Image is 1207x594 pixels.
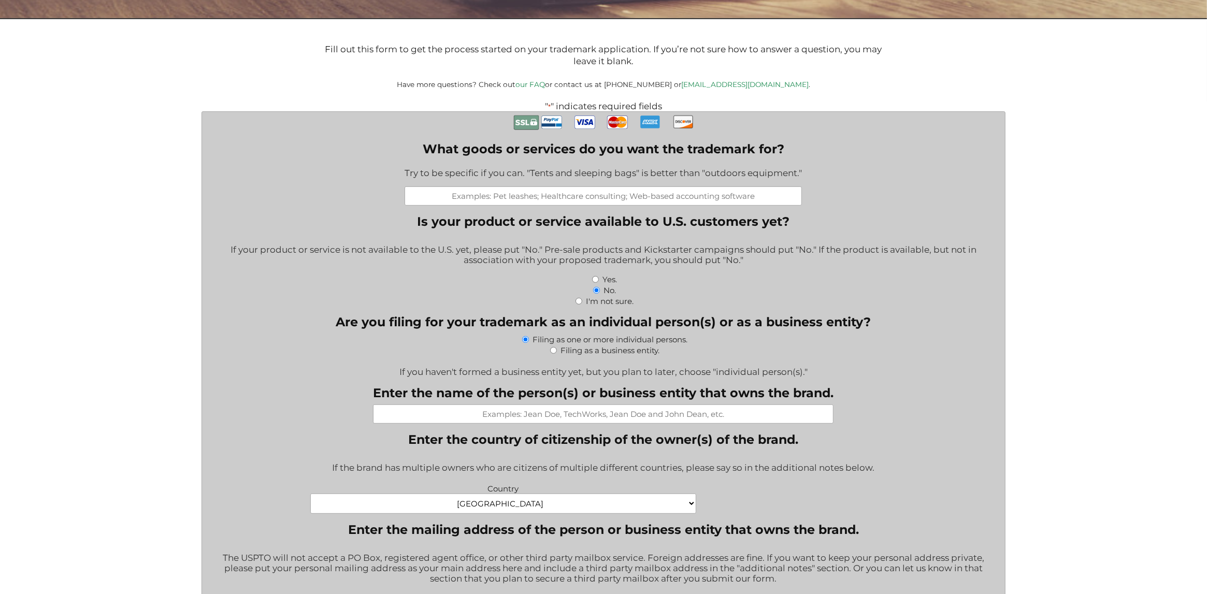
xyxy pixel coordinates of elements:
[405,141,802,156] label: What goods or services do you want the trademark for?
[607,112,628,133] img: MasterCard
[310,481,696,494] label: Country
[373,385,834,400] label: Enter the name of the person(s) or business entity that owns the brand.
[533,335,687,344] label: Filing as one or more individual persons.
[417,214,789,229] legend: Is your product or service available to U.S. customers yet?
[602,274,617,284] label: Yes.
[681,80,809,89] a: [EMAIL_ADDRESS][DOMAIN_NAME]
[405,186,802,206] input: Examples: Pet leashes; Healthcare consulting; Web-based accounting software
[397,80,810,89] small: Have more questions? Check out or contact us at [PHONE_NUMBER] or .
[314,44,893,68] p: Fill out this form to get the process started on your trademark application. If you’re not sure h...
[210,456,997,481] div: If the brand has multiple owners who are citizens of multiple different countries, please say so ...
[408,432,798,447] legend: Enter the country of citizenship of the owner(s) of the brand.
[405,161,802,186] div: Try to be specific if you can. "Tents and sleeping bags" is better than "outdoors equipment."
[673,112,694,132] img: Discover
[157,101,1050,111] p: " " indicates required fields
[574,112,595,133] img: Visa
[513,112,539,133] img: Secure Payment with SSL
[586,296,634,306] label: I'm not sure.
[348,522,859,537] legend: Enter the mailing address of the person or business entity that owns the brand.
[541,112,562,133] img: PayPal
[373,404,834,424] input: Examples: Jean Doe, TechWorks, Jean Doe and John Dean, etc.
[210,546,997,592] div: The USPTO will not accept a PO Box, registered agent office, or other third party mailbox service...
[210,360,997,377] div: If you haven't formed a business entity yet, but you plan to later, choose "individual person(s)."
[640,112,660,132] img: AmEx
[561,345,659,355] label: Filing as a business entity.
[515,80,545,89] a: our FAQ
[210,238,997,273] div: If your product or service is not available to the U.S. yet, please put "No." Pre-sale products a...
[603,285,616,295] label: No.
[336,314,871,329] legend: Are you filing for your trademark as an individual person(s) or as a business entity?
